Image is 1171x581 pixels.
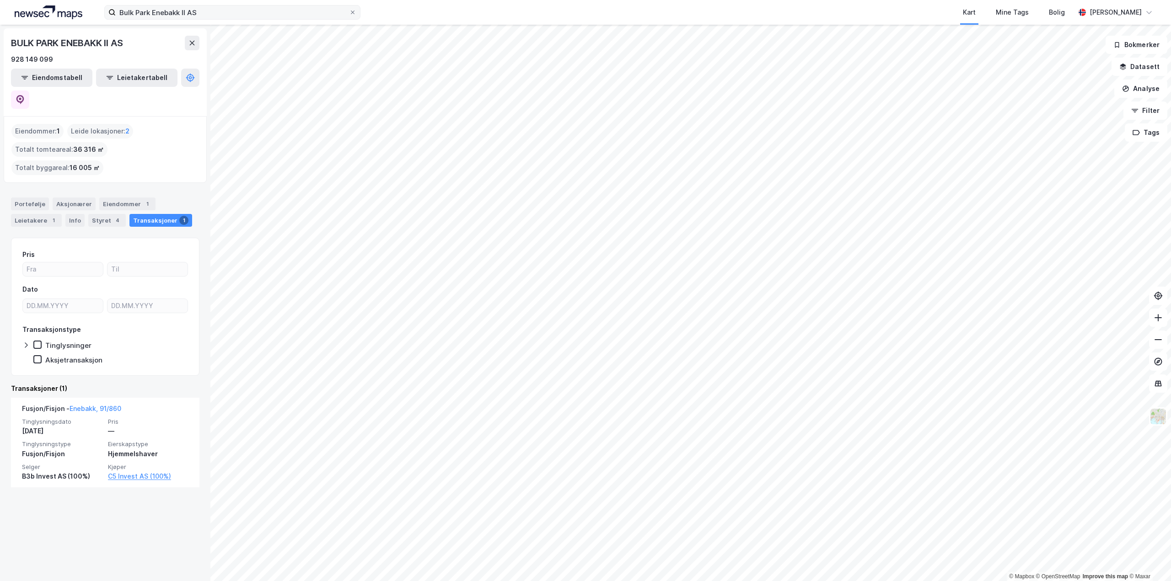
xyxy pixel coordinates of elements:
[11,69,92,87] button: Eiendomstabell
[108,418,188,426] span: Pris
[1106,36,1167,54] button: Bokmerker
[22,463,102,471] span: Selger
[22,440,102,448] span: Tinglysningstype
[11,54,53,65] div: 928 149 099
[57,126,60,137] span: 1
[11,214,62,227] div: Leietakere
[1036,573,1080,580] a: OpenStreetMap
[49,216,58,225] div: 1
[996,7,1029,18] div: Mine Tags
[1150,408,1167,425] img: Z
[70,405,121,412] a: Enebakk, 91/860
[70,162,100,173] span: 16 005 ㎡
[108,471,188,482] a: C5 Invest AS (100%)
[22,448,102,459] div: Fusjon/Fisjon
[963,7,976,18] div: Kart
[96,69,177,87] button: Leietakertabell
[1049,7,1065,18] div: Bolig
[45,341,91,350] div: Tinglysninger
[108,463,188,471] span: Kjøper
[22,418,102,426] span: Tinglysningsdato
[1083,573,1128,580] a: Improve this map
[65,214,85,227] div: Info
[11,197,49,210] div: Portefølje
[88,214,126,227] div: Styret
[108,448,188,459] div: Hjemmelshaver
[108,440,188,448] span: Eierskapstype
[11,124,64,139] div: Eiendommer :
[53,197,96,210] div: Aksjonærer
[143,199,152,208] div: 1
[129,214,192,227] div: Transaksjoner
[23,299,103,313] input: DD.MM.YYYY
[11,160,103,175] div: Totalt byggareal :
[1114,80,1167,98] button: Analyse
[73,144,104,155] span: 36 316 ㎡
[23,262,103,276] input: Fra
[22,471,102,482] div: B3b Invest AS (100%)
[45,356,102,364] div: Aksjetransaksjon
[15,5,82,19] img: logo.a4113a55bc3d86da70a041830d287a7e.svg
[11,36,124,50] div: BULK PARK ENEBAKK II AS
[22,284,38,295] div: Dato
[179,216,188,225] div: 1
[1123,101,1167,120] button: Filter
[1009,573,1034,580] a: Mapbox
[1125,537,1171,581] iframe: Chat Widget
[11,383,199,394] div: Transaksjoner (1)
[99,197,156,210] div: Eiendommer
[1090,7,1142,18] div: [PERSON_NAME]
[11,142,107,157] div: Totalt tomteareal :
[67,124,133,139] div: Leide lokasjoner :
[107,299,188,313] input: DD.MM.YYYY
[113,216,122,225] div: 4
[22,403,121,418] div: Fusjon/Fisjon -
[1125,123,1167,142] button: Tags
[22,426,102,437] div: [DATE]
[22,249,35,260] div: Pris
[125,126,129,137] span: 2
[1112,58,1167,76] button: Datasett
[107,262,188,276] input: Til
[22,324,81,335] div: Transaksjonstype
[116,5,349,19] input: Søk på adresse, matrikkel, gårdeiere, leietakere eller personer
[108,426,188,437] div: —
